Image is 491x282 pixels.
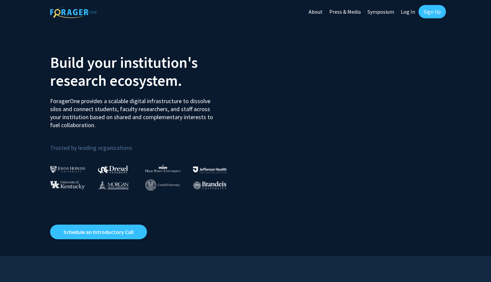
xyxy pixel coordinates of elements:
img: University of Kentucky [50,181,85,190]
img: Drexel University [98,166,128,173]
img: Johns Hopkins University [50,166,86,173]
p: Trusted by leading organizations [50,134,240,153]
img: High Point University [145,164,181,172]
img: ForagerOne Logo [50,6,97,18]
img: Brandeis University [193,181,226,190]
h2: Build your institution's research ecosystem. [50,53,240,89]
img: Morgan State University [98,181,129,189]
img: Thomas Jefferson University [193,167,226,173]
a: Opens in a new tab [50,225,147,239]
p: ForagerOne provides a scalable digital infrastructure to dissolve silos and connect students, fac... [50,92,218,129]
img: Cornell University [145,180,180,191]
a: Sign Up [419,5,446,18]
